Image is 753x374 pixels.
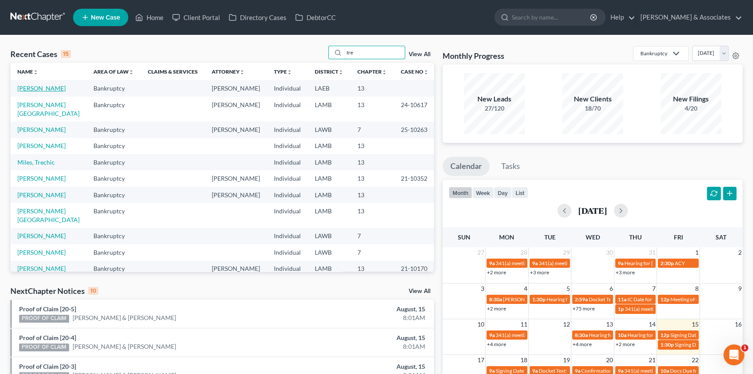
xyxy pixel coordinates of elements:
[660,104,721,113] div: 4/20
[409,51,430,57] a: View All
[212,68,245,75] a: Attorneyunfold_more
[627,296,689,303] span: IC Date for Fields, Wanketa
[575,332,588,338] span: 8:30a
[489,332,495,338] span: 9a
[87,244,141,260] td: Bankruptcy
[394,261,436,277] td: 21-10170
[17,126,66,133] a: [PERSON_NAME]
[691,355,700,365] span: 22
[205,80,267,96] td: [PERSON_NAME]
[670,332,748,338] span: Signing Date for [PERSON_NAME]
[487,341,506,347] a: +4 more
[10,49,71,59] div: Recent Cases
[350,244,394,260] td: 7
[205,121,267,138] td: [PERSON_NAME]
[17,158,55,166] a: Miles, Trechic
[17,142,66,149] a: [PERSON_NAME]
[19,344,69,351] div: PROOF OF CLAIM
[737,247,743,258] span: 2
[694,283,700,294] span: 8
[350,154,394,170] td: 13
[308,187,350,203] td: LAMB
[17,101,80,117] a: [PERSON_NAME][GEOGRAPHIC_DATA]
[606,10,635,25] a: Help
[487,305,506,312] a: +2 more
[267,97,308,121] td: Individual
[512,9,591,25] input: Search by name...
[449,187,472,199] button: month
[581,367,742,374] span: Confirmation hearing for Dually [PERSON_NAME] & [PERSON_NAME]
[499,233,514,241] span: Mon
[308,203,350,228] td: LAMB
[88,287,98,295] div: 10
[480,283,485,294] span: 3
[19,334,76,341] a: Proof of Claim [20-4]
[10,286,98,296] div: NextChapter Notices
[618,367,623,374] span: 9a
[573,305,595,312] a: +75 more
[716,233,726,241] span: Sat
[267,121,308,138] td: Individual
[19,363,76,370] a: Proof of Claim [20-3]
[267,187,308,203] td: Individual
[660,296,670,303] span: 12p
[741,344,748,351] span: 1
[141,63,205,80] th: Claims & Services
[723,344,744,365] iframe: Intercom live chat
[520,355,528,365] span: 18
[616,269,635,276] a: +3 more
[625,306,709,312] span: 341(a) meeting for [PERSON_NAME]
[267,80,308,96] td: Individual
[350,121,394,138] td: 7
[476,247,485,258] span: 27
[87,187,141,203] td: Bankruptcy
[734,319,743,330] span: 16
[562,104,623,113] div: 18/70
[660,341,674,348] span: 1:30p
[660,260,674,266] span: 2:30p
[382,70,387,75] i: unfold_more
[267,244,308,260] td: Individual
[503,296,557,303] span: [PERSON_NAME] - Trial
[532,260,538,266] span: 9a
[489,296,502,303] span: 8:30a
[609,283,614,294] span: 6
[476,319,485,330] span: 10
[546,296,660,303] span: Hearing for [PERSON_NAME] & [PERSON_NAME]
[338,70,343,75] i: unfold_more
[267,170,308,186] td: Individual
[464,104,525,113] div: 27/120
[605,319,614,330] span: 13
[618,296,626,303] span: 11a
[464,94,525,104] div: New Leads
[539,367,616,374] span: Docket Text: for [PERSON_NAME]
[651,283,656,294] span: 7
[624,260,692,266] span: Hearing for [PERSON_NAME]
[357,68,387,75] a: Chapterunfold_more
[512,187,528,199] button: list
[308,138,350,154] td: LAMB
[618,332,626,338] span: 10a
[585,233,600,241] span: Wed
[17,265,66,272] a: [PERSON_NAME]
[629,233,642,241] span: Thu
[394,121,436,138] td: 25-10263
[315,68,343,75] a: Districtunfold_more
[530,269,549,276] a: +3 more
[578,206,607,215] h2: [DATE]
[694,247,700,258] span: 1
[205,170,267,186] td: [PERSON_NAME]
[296,334,425,342] div: August, 15
[350,138,394,154] td: 13
[17,249,66,256] a: [PERSON_NAME]
[523,283,528,294] span: 4
[660,94,721,104] div: New Filings
[17,191,66,199] a: [PERSON_NAME]
[91,14,120,21] span: New Case
[573,341,592,347] a: +4 more
[93,68,134,75] a: Area of Lawunfold_more
[675,260,685,266] span: ACY
[87,170,141,186] td: Bankruptcy
[737,283,743,294] span: 9
[19,315,69,323] div: PROOF OF CLAIM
